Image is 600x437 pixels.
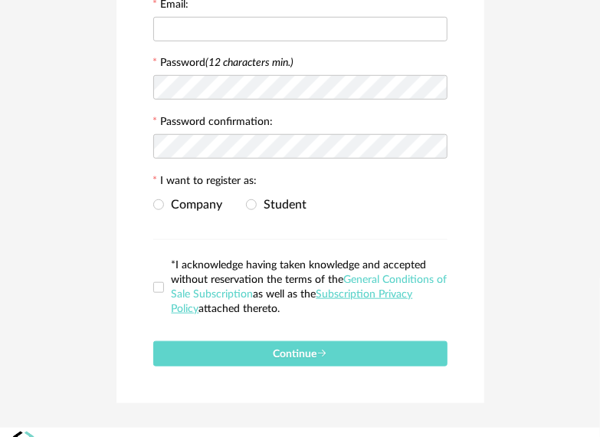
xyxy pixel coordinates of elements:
[206,58,294,68] i: (12 characters min.)
[172,260,448,314] span: *I acknowledge having taken knowledge and accepted without reservation the terms of the as well a...
[164,199,223,211] span: Company
[172,274,448,300] a: General Conditions of Sale Subscription
[153,176,257,189] label: I want to register as:
[153,341,448,366] button: Continue
[161,58,294,68] label: Password
[273,349,327,360] span: Continue
[153,117,274,130] label: Password confirmation:
[172,289,413,314] a: Subscription Privacy Policy
[257,199,307,211] span: Student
